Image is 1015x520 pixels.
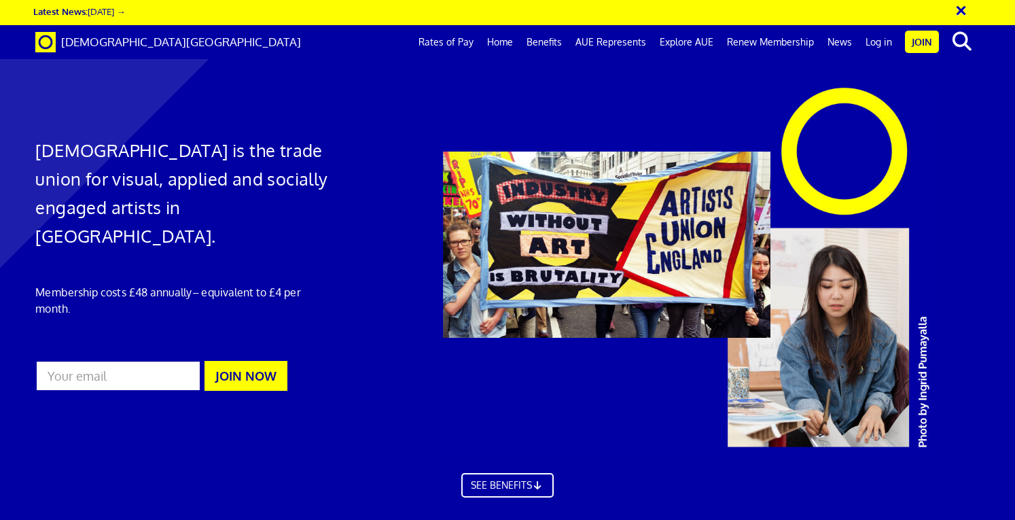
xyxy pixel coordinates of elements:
[25,25,311,59] a: Brand [DEMOGRAPHIC_DATA][GEOGRAPHIC_DATA]
[480,25,520,59] a: Home
[35,284,336,317] p: Membership costs £48 annually – equivalent to £4 per month.
[33,5,88,17] strong: Latest News:
[569,25,653,59] a: AUE Represents
[821,25,859,59] a: News
[520,25,569,59] a: Benefits
[204,361,287,391] button: JOIN NOW
[61,35,301,49] span: [DEMOGRAPHIC_DATA][GEOGRAPHIC_DATA]
[35,360,200,392] input: Your email
[412,25,480,59] a: Rates of Pay
[653,25,720,59] a: Explore AUE
[905,31,939,53] a: Join
[942,27,983,56] button: search
[461,473,554,498] a: SEE BENEFITS
[35,136,336,250] h1: [DEMOGRAPHIC_DATA] is the trade union for visual, applied and socially engaged artists in [GEOGRA...
[33,5,125,17] a: Latest News:[DATE] →
[720,25,821,59] a: Renew Membership
[859,25,899,59] a: Log in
